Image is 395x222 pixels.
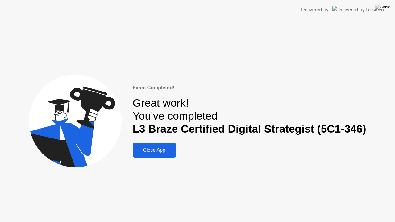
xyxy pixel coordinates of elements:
div: Close App [135,147,174,153]
img: Delivered by Rosalyn [332,6,384,13]
div: Exam Completed! [133,84,366,92]
div: Great work! You've completed [133,97,366,136]
div: Delivered by [301,6,329,14]
b: L3 Braze Certified Digital Strategist (5C1-346) [133,123,366,135]
button: Close App [133,143,176,158]
img: Close [375,5,390,10]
